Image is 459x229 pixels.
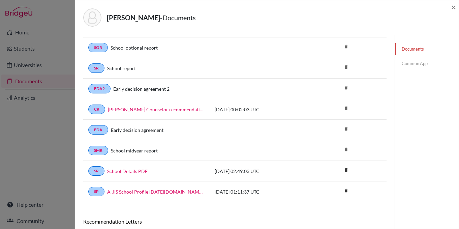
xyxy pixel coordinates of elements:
h6: Recommendation Letters [83,218,387,225]
i: delete [341,83,351,93]
a: EDA2 [88,84,111,93]
i: delete [341,103,351,113]
span: × [451,2,456,12]
a: School optional report [111,44,158,51]
a: Early decision agreement [111,126,163,134]
span: - Documents [160,13,196,22]
a: Documents [395,43,459,55]
i: delete [341,185,351,196]
a: Common App [395,58,459,69]
i: delete [341,41,351,52]
a: SR [88,166,104,176]
div: [DATE] 01:11:37 UTC [210,188,311,195]
div: [DATE] 02:49:03 UTC [210,168,311,175]
i: delete [341,144,351,154]
a: [PERSON_NAME] Counselor recommendation [108,106,205,113]
a: School midyear report [111,147,158,154]
a: SOR [88,43,108,52]
a: SP [88,187,104,196]
a: SR [88,63,104,73]
i: delete [341,124,351,134]
a: delete [341,166,351,175]
button: Close [451,3,456,11]
a: School Details PDF [107,168,148,175]
strong: [PERSON_NAME] [107,13,160,22]
a: School report [107,65,136,72]
i: delete [341,62,351,72]
div: [DATE] 00:02:03 UTC [210,106,311,113]
a: CR [88,105,105,114]
i: delete [341,165,351,175]
a: delete [341,187,351,196]
a: Early decision agreement 2 [113,85,170,92]
a: EDA [88,125,108,135]
a: SMR [88,146,108,155]
a: A-JIS School Profile [DATE][DOMAIN_NAME][DATE]_wide [107,188,205,195]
